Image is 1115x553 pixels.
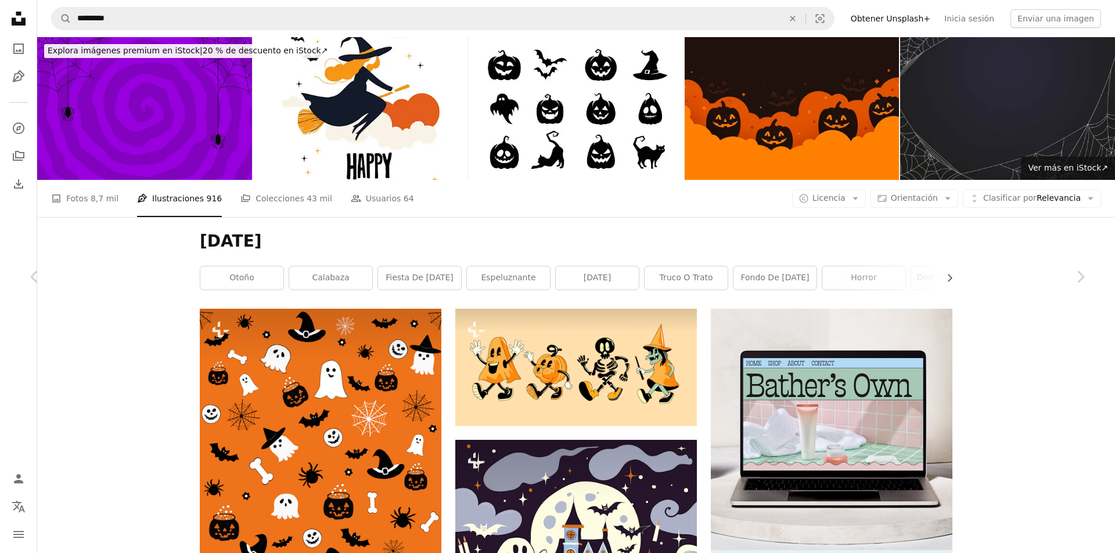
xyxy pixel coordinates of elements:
form: Encuentra imágenes en todo el sitio [51,7,835,30]
button: Buscar en Unsplash [52,8,71,30]
a: Iniciar sesión / Registrarse [7,467,30,490]
a: Truco o trato [645,266,728,290]
span: Relevancia [983,193,1081,204]
span: Explora imágenes premium en iStock | [48,46,203,55]
button: Borrar [780,8,805,30]
span: Licencia [812,193,846,203]
a: Ver más en iStock↗ [1021,157,1115,180]
span: Orientación [891,193,938,203]
img: Fondo negro de Halloween con telaraña [900,37,1115,180]
h1: [DATE] [200,231,952,252]
span: Ver más en iStock ↗ [1028,163,1108,172]
a: horror [822,266,905,290]
img: Una colección de personajes de Halloween de estilo vintage que incluye un fantasma, una calabaza ... [455,309,697,425]
a: Explora imágenes premium en iStock|20 % de descuento en iStock↗ [37,37,338,65]
img: Bruja Voladora con Murciélagos y Nubes Noche de Halloween Ilustración [253,37,468,180]
img: Collection of Happy Halloween Icons [469,37,684,180]
a: Una colección de personajes de Halloween de estilo vintage que incluye un fantasma, una calabaza ... [455,362,697,373]
a: Fotos [7,37,30,60]
a: calabaza [289,266,372,290]
a: Siguiente [1045,221,1115,332]
a: Fotos 8,7 mil [51,180,118,217]
button: desplazar lista a la derecha [939,266,952,290]
a: Usuarios 64 [351,180,414,217]
a: Ilustraciones [7,65,30,88]
a: Historial de descargas [7,172,30,196]
a: Fiesta de [DATE] [378,266,461,290]
button: Menú [7,523,30,546]
span: 64 [404,192,414,205]
img: Horizontal Halloween Background illustration in flat style [37,37,252,180]
button: Licencia [792,189,866,208]
a: Inicia sesión [937,9,1001,28]
a: Colecciones 43 mil [240,180,332,217]
a: espeluznante [467,266,550,290]
a: [DATE] [556,266,639,290]
a: otoño [200,266,283,290]
button: Enviar una imagen [1010,9,1101,28]
a: Explorar [7,117,30,140]
img: Calabaza de Halloween Jack-o-Lantern Otoño Otoño Fondo de marco de nube [685,37,900,180]
button: Búsqueda visual [806,8,834,30]
span: 8,7 mil [91,192,118,205]
a: Disfraz de [DATE] [911,266,994,290]
span: Clasificar por [983,193,1037,203]
a: Fondo de [DATE] [733,266,817,290]
a: Obtener Unsplash+ [844,9,937,28]
a: Un grupo de artículos temáticos de Halloween sobre un fondo naranja [200,438,441,449]
button: Orientación [871,189,958,208]
button: Clasificar porRelevancia [963,189,1101,208]
a: Colecciones [7,144,30,168]
img: file-1707883121023-8e3502977149image [711,309,952,550]
button: Idioma [7,495,30,518]
span: 43 mil [307,192,332,205]
div: 20 % de descuento en iStock ↗ [44,44,331,58]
